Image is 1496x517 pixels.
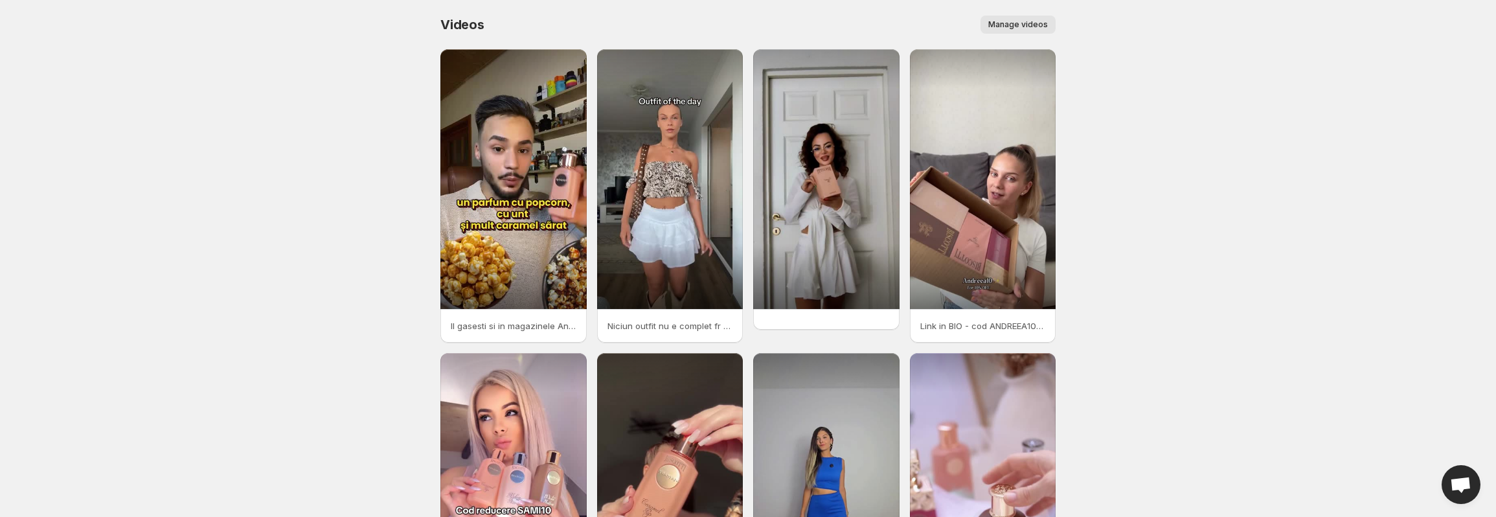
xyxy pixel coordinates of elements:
[988,19,1048,30] span: Manage videos
[980,16,1056,34] button: Manage videos
[440,17,484,32] span: Videos
[607,319,733,332] p: Niciun outfit nu e complet fr parfumul perferat Caramel Pop de la Khadlaj e dulce i gurmand acel ...
[1442,465,1480,504] div: Open chat
[920,319,1046,332] p: Link in BIO - cod ANDREEA10 pe orioudh_ro
[451,319,576,332] p: Il gasesti si in magazinele Anabella unde il poti testa si il poti cumpara sau pe Orioudh cu cod ...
